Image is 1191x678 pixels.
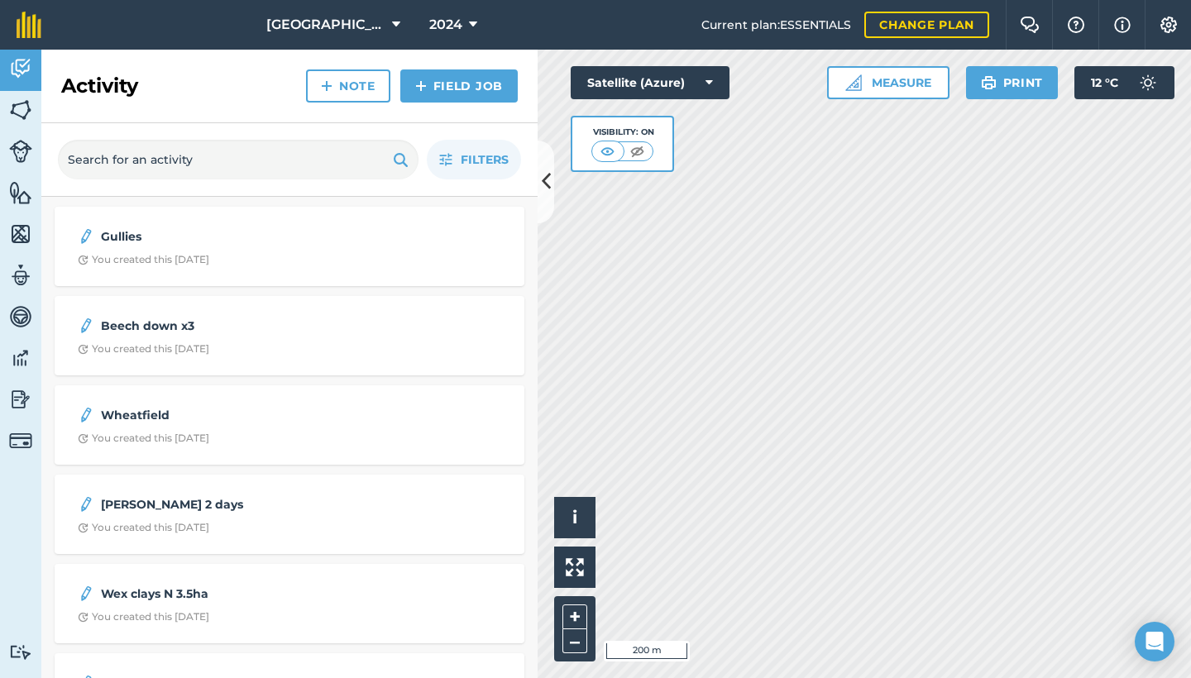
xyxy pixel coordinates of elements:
[1020,17,1040,33] img: Two speech bubbles overlapping with the left bubble in the forefront
[78,432,209,445] div: You created this [DATE]
[701,16,851,34] span: Current plan : ESSENTIALS
[101,317,363,335] strong: Beech down x3
[9,429,32,452] img: svg+xml;base64,PD94bWwgdmVyc2lvbj0iMS4wIiBlbmNvZGluZz0idXRmLTgiPz4KPCEtLSBHZW5lcmF0b3I6IEFkb2JlIE...
[9,180,32,205] img: svg+xml;base64,PHN2ZyB4bWxucz0iaHR0cDovL3d3dy53My5vcmcvMjAwMC9zdmciIHdpZHRoPSI1NiIgaGVpZ2h0PSI2MC...
[864,12,989,38] a: Change plan
[1066,17,1086,33] img: A question mark icon
[306,69,390,103] a: Note
[393,150,409,169] img: svg+xml;base64,PHN2ZyB4bWxucz0iaHR0cDovL3d3dy53My5vcmcvMjAwMC9zdmciIHdpZHRoPSIxOSIgaGVpZ2h0PSIyNC...
[78,227,94,246] img: svg+xml;base64,PD94bWwgdmVyc2lvbj0iMS4wIiBlbmNvZGluZz0idXRmLTgiPz4KPCEtLSBHZW5lcmF0b3I6IEFkb2JlIE...
[78,494,94,514] img: svg+xml;base64,PD94bWwgdmVyc2lvbj0iMS4wIiBlbmNvZGluZz0idXRmLTgiPz4KPCEtLSBHZW5lcmF0b3I6IEFkb2JlIE...
[9,56,32,81] img: svg+xml;base64,PD94bWwgdmVyc2lvbj0iMS4wIiBlbmNvZGluZz0idXRmLTgiPz4KPCEtLSBHZW5lcmF0b3I6IEFkb2JlIE...
[9,346,32,370] img: svg+xml;base64,PD94bWwgdmVyc2lvbj0iMS4wIiBlbmNvZGluZz0idXRmLTgiPz4KPCEtLSBHZW5lcmF0b3I6IEFkb2JlIE...
[65,485,514,544] a: [PERSON_NAME] 2 daysClock with arrow pointing clockwiseYou created this [DATE]
[9,263,32,288] img: svg+xml;base64,PD94bWwgdmVyc2lvbj0iMS4wIiBlbmNvZGluZz0idXRmLTgiPz4KPCEtLSBHZW5lcmF0b3I6IEFkb2JlIE...
[78,433,88,444] img: Clock with arrow pointing clockwise
[78,610,209,623] div: You created this [DATE]
[78,316,94,336] img: svg+xml;base64,PD94bWwgdmVyc2lvbj0iMS4wIiBlbmNvZGluZz0idXRmLTgiPz4KPCEtLSBHZW5lcmF0b3I6IEFkb2JlIE...
[78,523,88,533] img: Clock with arrow pointing clockwise
[78,521,209,534] div: You created this [DATE]
[591,126,654,139] div: Visibility: On
[321,76,332,96] img: svg+xml;base64,PHN2ZyB4bWxucz0iaHR0cDovL3d3dy53My5vcmcvMjAwMC9zdmciIHdpZHRoPSIxNCIgaGVpZ2h0PSIyNC...
[562,604,587,629] button: +
[78,405,94,425] img: svg+xml;base64,PD94bWwgdmVyc2lvbj0iMS4wIiBlbmNvZGluZz0idXRmLTgiPz4KPCEtLSBHZW5lcmF0b3I6IEFkb2JlIE...
[461,150,509,169] span: Filters
[78,253,209,266] div: You created this [DATE]
[827,66,949,99] button: Measure
[627,143,648,160] img: svg+xml;base64,PHN2ZyB4bWxucz0iaHR0cDovL3d3dy53My5vcmcvMjAwMC9zdmciIHdpZHRoPSI1MCIgaGVpZ2h0PSI0MC...
[101,495,363,513] strong: [PERSON_NAME] 2 days
[9,304,32,329] img: svg+xml;base64,PD94bWwgdmVyc2lvbj0iMS4wIiBlbmNvZGluZz0idXRmLTgiPz4KPCEtLSBHZW5lcmF0b3I6IEFkb2JlIE...
[981,73,997,93] img: svg+xml;base64,PHN2ZyB4bWxucz0iaHR0cDovL3d3dy53My5vcmcvMjAwMC9zdmciIHdpZHRoPSIxOSIgaGVpZ2h0PSIyNC...
[101,406,363,424] strong: Wheatfield
[597,143,618,160] img: svg+xml;base64,PHN2ZyB4bWxucz0iaHR0cDovL3d3dy53My5vcmcvMjAwMC9zdmciIHdpZHRoPSI1MCIgaGVpZ2h0PSI0MC...
[9,387,32,412] img: svg+xml;base64,PD94bWwgdmVyc2lvbj0iMS4wIiBlbmNvZGluZz0idXRmLTgiPz4KPCEtLSBHZW5lcmF0b3I6IEFkb2JlIE...
[9,644,32,660] img: svg+xml;base64,PD94bWwgdmVyc2lvbj0iMS4wIiBlbmNvZGluZz0idXRmLTgiPz4KPCEtLSBHZW5lcmF0b3I6IEFkb2JlIE...
[65,574,514,633] a: Wex clays N 3.5haClock with arrow pointing clockwiseYou created this [DATE]
[78,612,88,623] img: Clock with arrow pointing clockwise
[9,98,32,122] img: svg+xml;base64,PHN2ZyB4bWxucz0iaHR0cDovL3d3dy53My5vcmcvMjAwMC9zdmciIHdpZHRoPSI1NiIgaGVpZ2h0PSI2MC...
[61,73,138,99] h2: Activity
[9,222,32,246] img: svg+xml;base64,PHN2ZyB4bWxucz0iaHR0cDovL3d3dy53My5vcmcvMjAwMC9zdmciIHdpZHRoPSI1NiIgaGVpZ2h0PSI2MC...
[17,12,41,38] img: fieldmargin Logo
[566,558,584,576] img: Four arrows, one pointing top left, one top right, one bottom right and the last bottom left
[101,585,363,603] strong: Wex clays N 3.5ha
[554,497,595,538] button: i
[572,507,577,528] span: i
[1074,66,1174,99] button: 12 °C
[1159,17,1179,33] img: A cog icon
[966,66,1059,99] button: Print
[101,227,363,246] strong: Gullies
[9,140,32,163] img: svg+xml;base64,PD94bWwgdmVyc2lvbj0iMS4wIiBlbmNvZGluZz0idXRmLTgiPz4KPCEtLSBHZW5lcmF0b3I6IEFkb2JlIE...
[1091,66,1118,99] span: 12 ° C
[1135,622,1174,661] div: Open Intercom Messenger
[427,140,521,179] button: Filters
[429,15,462,35] span: 2024
[1131,66,1165,99] img: svg+xml;base64,PD94bWwgdmVyc2lvbj0iMS4wIiBlbmNvZGluZz0idXRmLTgiPz4KPCEtLSBHZW5lcmF0b3I6IEFkb2JlIE...
[415,76,427,96] img: svg+xml;base64,PHN2ZyB4bWxucz0iaHR0cDovL3d3dy53My5vcmcvMjAwMC9zdmciIHdpZHRoPSIxNCIgaGVpZ2h0PSIyNC...
[571,66,729,99] button: Satellite (Azure)
[65,395,514,455] a: WheatfieldClock with arrow pointing clockwiseYou created this [DATE]
[78,255,88,265] img: Clock with arrow pointing clockwise
[562,629,587,653] button: –
[65,306,514,365] a: Beech down x3Clock with arrow pointing clockwiseYou created this [DATE]
[266,15,385,35] span: [GEOGRAPHIC_DATA]
[78,584,94,604] img: svg+xml;base64,PD94bWwgdmVyc2lvbj0iMS4wIiBlbmNvZGluZz0idXRmLTgiPz4KPCEtLSBHZW5lcmF0b3I6IEFkb2JlIE...
[78,344,88,355] img: Clock with arrow pointing clockwise
[1114,15,1131,35] img: svg+xml;base64,PHN2ZyB4bWxucz0iaHR0cDovL3d3dy53My5vcmcvMjAwMC9zdmciIHdpZHRoPSIxNyIgaGVpZ2h0PSIxNy...
[58,140,419,179] input: Search for an activity
[400,69,518,103] a: Field Job
[845,74,862,91] img: Ruler icon
[65,217,514,276] a: GulliesClock with arrow pointing clockwiseYou created this [DATE]
[78,342,209,356] div: You created this [DATE]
